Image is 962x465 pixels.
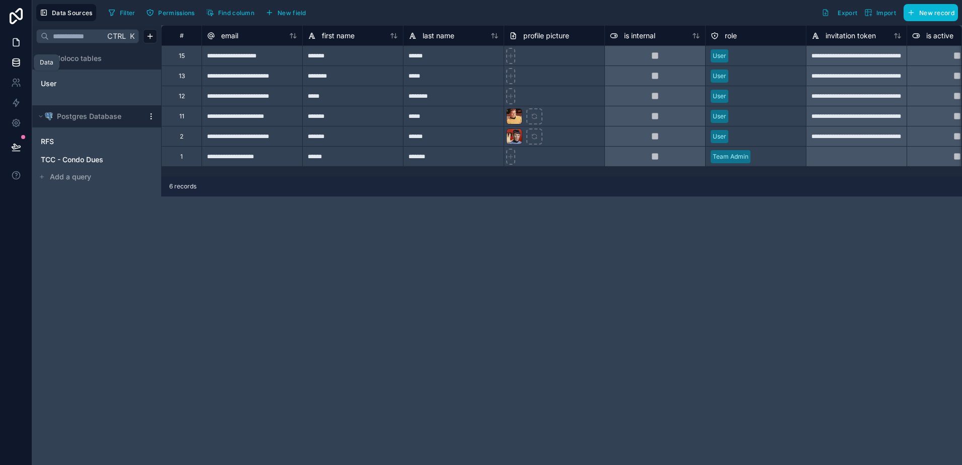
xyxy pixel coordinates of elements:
[52,9,93,17] span: Data Sources
[900,4,958,21] a: New record
[143,5,198,20] button: Permissions
[41,79,56,89] span: User
[826,31,876,41] span: invitation token
[106,30,127,42] span: Ctrl
[926,31,953,41] span: is active
[36,170,157,184] button: Add a query
[158,9,194,17] span: Permissions
[221,31,238,41] span: email
[713,72,726,81] div: User
[919,9,954,17] span: New record
[838,9,857,17] span: Export
[45,112,53,120] img: Postgres logo
[713,132,726,141] div: User
[725,31,737,41] span: role
[57,111,121,121] span: Postgres Database
[423,31,454,41] span: last name
[55,53,102,63] span: Noloco tables
[41,79,122,89] a: User
[41,155,132,165] a: TCC - Condo Dues
[36,134,157,150] div: RFS
[861,4,900,21] button: Import
[36,109,143,123] button: Postgres logoPostgres Database
[713,152,748,161] div: Team Admin
[40,58,53,67] div: Data
[120,9,135,17] span: Filter
[36,152,157,168] div: TCC - Condo Dues
[180,132,183,141] div: 2
[218,9,254,17] span: Find column
[50,172,91,182] span: Add a query
[713,51,726,60] div: User
[876,9,896,17] span: Import
[818,4,861,21] button: Export
[322,31,355,41] span: first name
[713,92,726,101] div: User
[523,31,569,41] span: profile picture
[36,4,96,21] button: Data Sources
[41,137,54,147] span: RFS
[179,72,185,80] div: 13
[41,155,103,165] span: TCC - Condo Dues
[169,182,196,190] span: 6 records
[180,153,183,161] div: 1
[143,5,202,20] a: Permissions
[713,112,726,121] div: User
[624,31,655,41] span: is internal
[904,4,958,21] button: New record
[278,9,306,17] span: New field
[179,52,185,60] div: 15
[202,5,258,20] button: Find column
[179,112,184,120] div: 11
[262,5,310,20] button: New field
[36,51,151,65] button: Noloco tables
[104,5,139,20] button: Filter
[41,137,132,147] a: RFS
[179,92,185,100] div: 12
[36,76,157,92] div: User
[169,32,194,39] div: #
[128,33,135,40] span: K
